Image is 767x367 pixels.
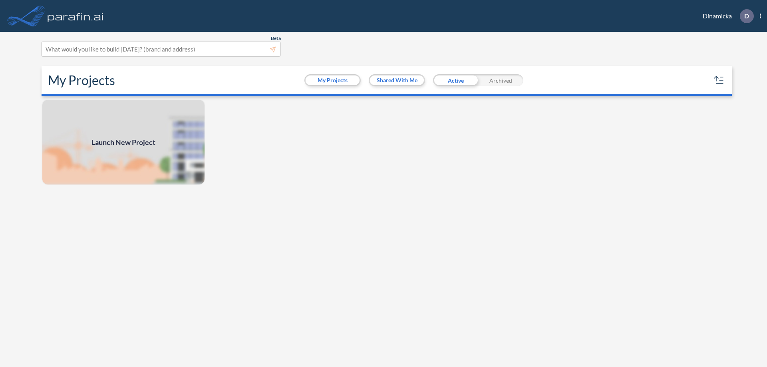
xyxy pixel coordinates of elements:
[42,99,205,185] img: add
[433,74,478,86] div: Active
[691,9,761,23] div: Dinamicka
[713,74,725,87] button: sort
[478,74,523,86] div: Archived
[744,12,749,20] p: D
[46,8,105,24] img: logo
[306,75,360,85] button: My Projects
[42,99,205,185] a: Launch New Project
[271,35,281,42] span: Beta
[370,75,424,85] button: Shared With Me
[91,137,155,148] span: Launch New Project
[48,73,115,88] h2: My Projects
